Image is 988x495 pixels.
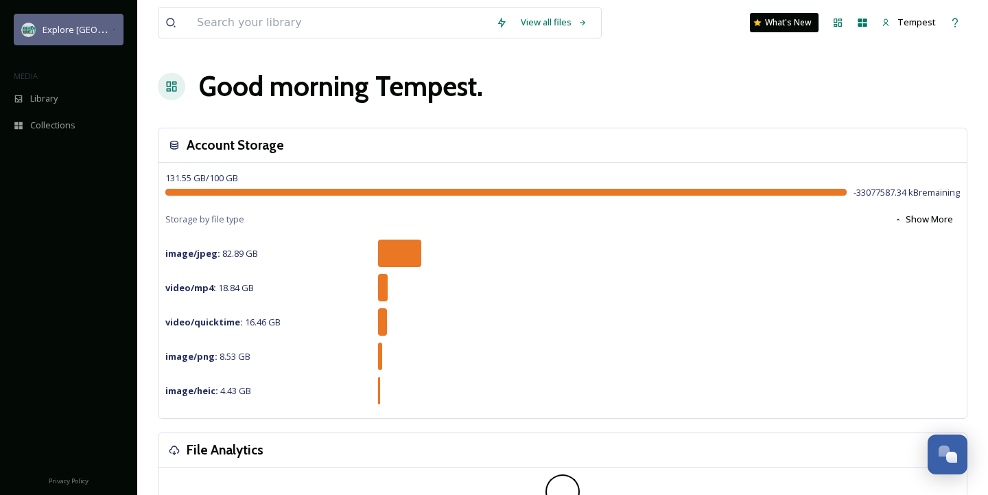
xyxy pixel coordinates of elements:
[165,247,220,260] strong: image/jpeg :
[887,206,960,233] button: Show More
[49,472,89,488] a: Privacy Policy
[22,23,36,36] img: 67e7af72-b6c8-455a-acf8-98e6fe1b68aa.avif
[165,350,217,362] strong: image/png :
[199,66,483,107] h1: Good morning Tempest .
[165,281,216,294] strong: video/mp4 :
[49,476,89,485] span: Privacy Policy
[187,135,284,155] h3: Account Storage
[30,92,58,105] span: Library
[165,316,281,328] span: 16.46 GB
[928,435,967,474] button: Open Chat
[165,316,243,328] strong: video/quicktime :
[165,384,251,397] span: 4.43 GB
[30,119,75,132] span: Collections
[14,71,38,81] span: MEDIA
[854,186,960,199] span: -33077587.34 kB remaining
[165,213,244,226] span: Storage by file type
[165,350,250,362] span: 8.53 GB
[43,23,231,36] span: Explore [GEOGRAPHIC_DATA][PERSON_NAME]
[165,281,254,294] span: 18.84 GB
[165,172,238,184] span: 131.55 GB / 100 GB
[897,16,936,28] span: Tempest
[165,247,258,260] span: 82.89 GB
[190,8,489,38] input: Search your library
[165,384,218,397] strong: image/heic :
[187,440,263,460] h3: File Analytics
[875,9,943,36] a: Tempest
[514,9,594,36] a: View all files
[750,13,819,32] a: What's New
